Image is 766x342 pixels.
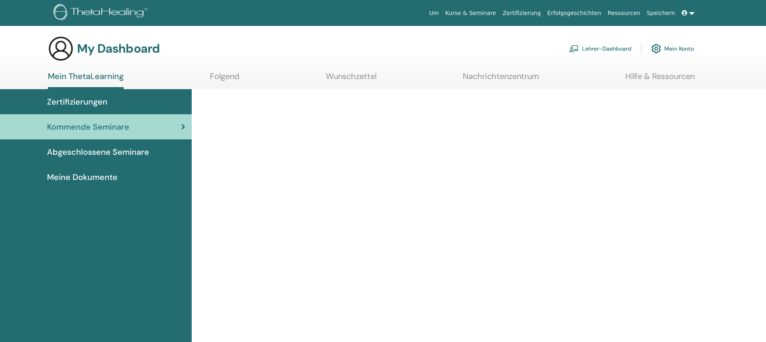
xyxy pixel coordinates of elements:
a: Hilfe & Ressourcen [625,71,695,87]
a: Kurse & Seminare [442,6,499,21]
span: Kommende Seminare [47,121,129,133]
img: logo.png [53,4,150,22]
a: Mein Konto [651,40,694,58]
a: Wunschzettel [326,71,377,87]
img: cog.svg [651,42,661,56]
img: chalkboard-teacher.svg [569,45,579,52]
a: Mein ThetaLearning [48,71,124,89]
a: Ressourcen [604,6,643,21]
img: generic-user-icon.jpg [48,36,74,62]
a: Erfolgsgeschichten [544,6,604,21]
span: Abgeschlossene Seminare [47,146,149,158]
span: Meine Dokumente [47,171,118,183]
h3: My Dashboard [77,41,160,56]
a: Folgend [210,71,240,87]
a: Speichern [644,6,678,21]
span: Zertifizierungen [47,96,107,108]
a: Lehrer-Dashboard [569,40,631,58]
a: Um [426,6,442,21]
a: Nachrichtenzentrum [463,71,539,87]
a: Zertifizierung [499,6,544,21]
